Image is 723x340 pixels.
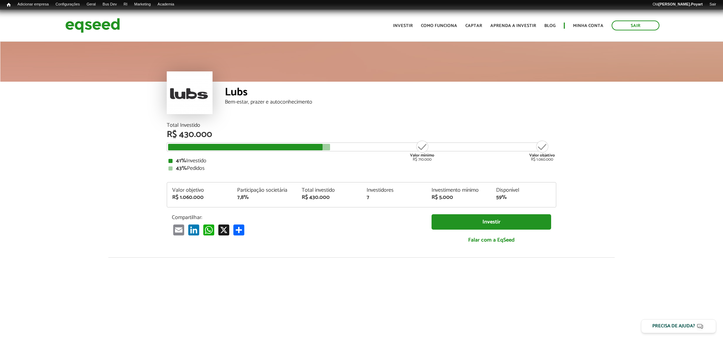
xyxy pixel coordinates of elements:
a: Como funciona [421,24,457,28]
a: Compartilhar [232,224,246,235]
a: Aprenda a investir [490,24,536,28]
a: Academia [154,2,178,7]
a: Investir [432,214,551,230]
div: Total investido [302,188,356,193]
div: 59% [496,195,551,200]
div: R$ 1.060.000 [529,140,555,162]
span: Início [7,2,11,7]
strong: 41% [176,156,186,165]
div: Disponível [496,188,551,193]
div: R$ 430.000 [302,195,356,200]
div: 7,8% [237,195,292,200]
a: Sair [612,21,659,30]
strong: Valor objetivo [529,152,555,159]
a: Investir [393,24,413,28]
a: Olá[PERSON_NAME].Poyart [649,2,706,7]
a: Início [3,2,14,8]
a: Configurações [52,2,83,7]
img: EqSeed [65,16,120,35]
div: Pedidos [168,166,555,171]
a: Blog [544,24,556,28]
p: Compartilhar: [172,214,421,221]
div: Investido [168,158,555,164]
div: Total Investido [167,123,556,128]
a: Minha conta [573,24,603,28]
div: Participação societária [237,188,292,193]
div: Bem-estar, prazer e autoconhecimento [225,99,556,105]
a: Geral [83,2,99,7]
div: Valor objetivo [172,188,227,193]
a: RI [120,2,131,7]
strong: [PERSON_NAME].Poyart [658,2,702,6]
div: R$ 5.000 [432,195,486,200]
div: R$ 1.060.000 [172,195,227,200]
a: Marketing [131,2,154,7]
div: Investimento mínimo [432,188,486,193]
strong: 43% [176,164,187,173]
div: R$ 710.000 [409,140,435,162]
a: Adicionar empresa [14,2,52,7]
a: LinkedIn [187,224,201,235]
div: 7 [367,195,421,200]
a: Sair [706,2,720,7]
a: WhatsApp [202,224,216,235]
div: R$ 430.000 [167,130,556,139]
a: Captar [465,24,482,28]
a: X [217,224,231,235]
a: Email [172,224,186,235]
strong: Valor mínimo [410,152,434,159]
div: Investidores [367,188,421,193]
div: Lubs [225,87,556,99]
a: Falar com a EqSeed [432,233,551,247]
a: Bus Dev [99,2,120,7]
